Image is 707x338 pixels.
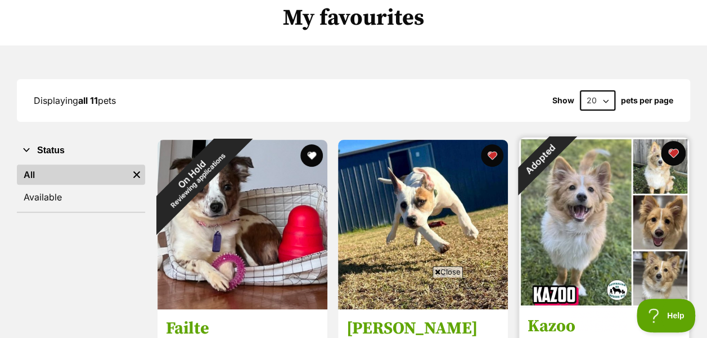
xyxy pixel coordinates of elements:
[637,299,696,332] iframe: Help Scout Beacon - Open
[81,282,627,332] iframe: Advertisement
[552,96,574,105] span: Show
[519,138,689,307] img: Kazoo
[338,140,508,309] img: Monty
[169,152,227,209] span: Reviewing applications
[503,122,577,196] div: Adopted
[17,162,145,212] div: Status
[17,187,145,207] a: Available
[78,95,98,106] strong: all 11
[132,115,256,239] div: On Hold
[128,165,145,185] a: Remove filter
[621,96,673,105] label: pets per page
[157,140,327,309] img: Failte
[433,266,463,277] span: Close
[661,141,686,166] button: favourite
[17,165,128,185] a: All
[481,144,504,167] button: favourite
[34,95,116,106] span: Displaying pets
[17,143,145,158] button: Status
[300,144,323,167] button: favourite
